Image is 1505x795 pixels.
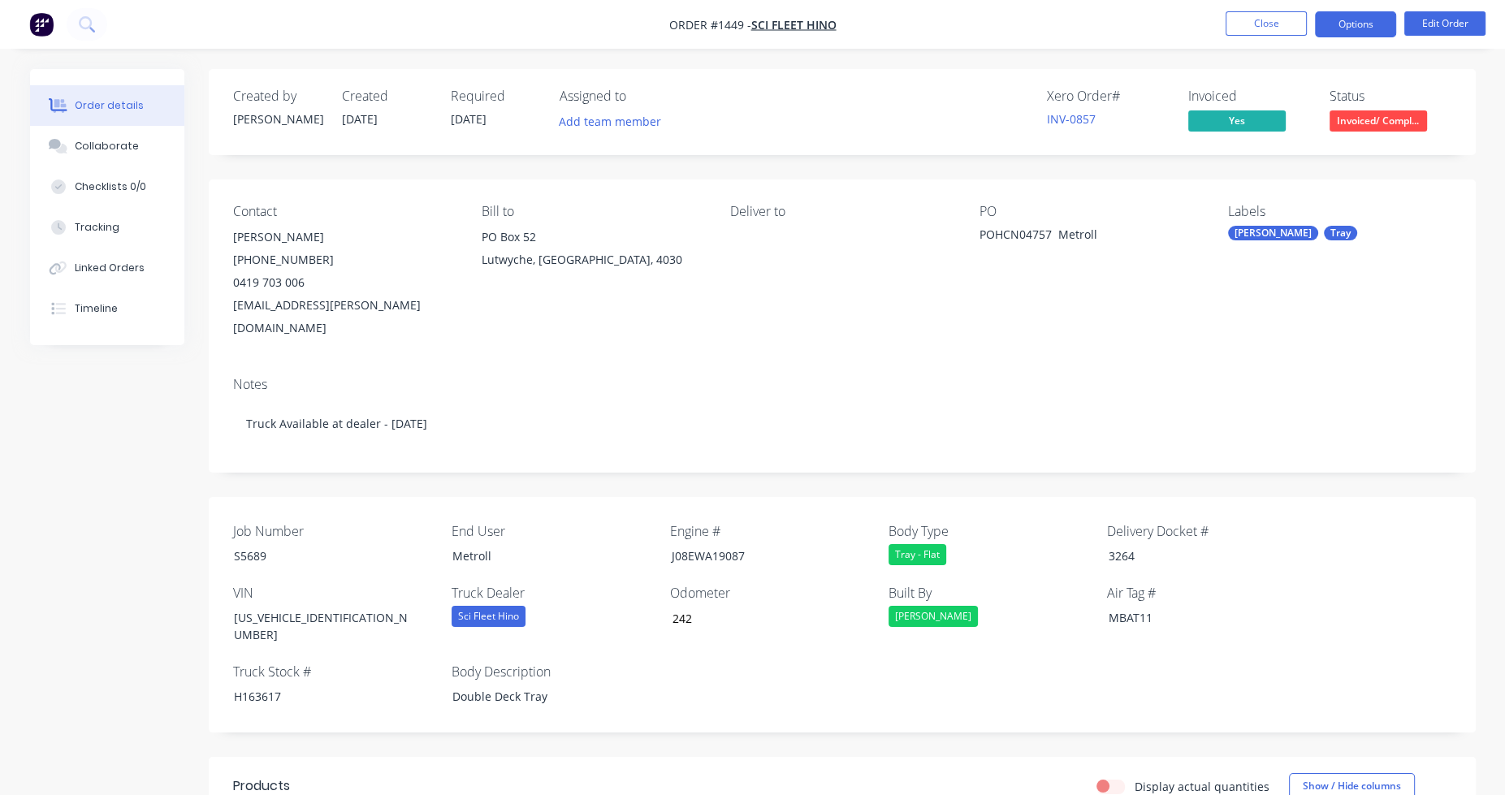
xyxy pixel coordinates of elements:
[1107,583,1310,603] label: Air Tag #
[451,111,487,127] span: [DATE]
[30,207,184,248] button: Tracking
[30,166,184,207] button: Checklists 0/0
[1188,110,1286,131] span: Yes
[1188,89,1310,104] div: Invoiced
[1096,606,1299,629] div: MBAT11
[439,544,642,568] div: Metroll
[550,110,669,132] button: Add team member
[439,685,642,708] div: Double Deck Tray
[221,544,424,568] div: S5689
[451,89,540,104] div: Required
[233,271,456,294] div: 0419 703 006
[233,226,456,339] div: [PERSON_NAME][PHONE_NUMBER]0419 703 006[EMAIL_ADDRESS][PERSON_NAME][DOMAIN_NAME]
[1315,11,1396,37] button: Options
[980,226,1183,248] div: POHCN04757 Metroll
[1404,11,1486,36] button: Edit Order
[1228,226,1318,240] div: [PERSON_NAME]
[1047,89,1169,104] div: Xero Order #
[482,226,704,248] div: PO Box 52
[452,662,655,681] label: Body Description
[233,294,456,339] div: [EMAIL_ADDRESS][PERSON_NAME][DOMAIN_NAME]
[75,139,139,153] div: Collaborate
[889,521,1092,541] label: Body Type
[658,606,872,630] input: Enter number...
[980,204,1202,219] div: PO
[669,17,751,32] span: Order #1449 -
[1324,226,1357,240] div: Tray
[1135,778,1269,795] label: Display actual quantities
[560,110,670,132] button: Add team member
[1228,204,1451,219] div: Labels
[233,583,436,603] label: VIN
[452,606,525,627] div: Sci Fleet Hino
[342,111,378,127] span: [DATE]
[75,220,119,235] div: Tracking
[1226,11,1307,36] button: Close
[889,544,946,565] div: Tray - Flat
[30,248,184,288] button: Linked Orders
[233,662,436,681] label: Truck Stock #
[670,521,873,541] label: Engine #
[751,17,837,32] a: Sci Fleet Hino
[1096,544,1299,568] div: 3264
[1107,521,1310,541] label: Delivery Docket #
[30,126,184,166] button: Collaborate
[233,226,456,248] div: [PERSON_NAME]
[342,89,431,104] div: Created
[889,606,978,627] div: [PERSON_NAME]
[29,12,54,37] img: Factory
[233,110,322,127] div: [PERSON_NAME]
[233,248,456,271] div: [PHONE_NUMBER]
[482,248,704,271] div: Lutwyche, [GEOGRAPHIC_DATA], 4030
[1047,111,1096,127] a: INV-0857
[560,89,722,104] div: Assigned to
[452,521,655,541] label: End User
[30,85,184,126] button: Order details
[1330,110,1427,135] button: Invoiced/ Compl...
[1330,89,1451,104] div: Status
[670,583,873,603] label: Odometer
[452,583,655,603] label: Truck Dealer
[889,583,1092,603] label: Built By
[221,685,424,708] div: H163617
[482,204,704,219] div: Bill to
[30,288,184,329] button: Timeline
[658,544,861,568] div: J08EWA19087
[730,204,953,219] div: Deliver to
[75,179,146,194] div: Checklists 0/0
[482,226,704,278] div: PO Box 52Lutwyche, [GEOGRAPHIC_DATA], 4030
[75,261,145,275] div: Linked Orders
[1330,110,1427,131] span: Invoiced/ Compl...
[233,204,456,219] div: Contact
[75,98,144,113] div: Order details
[233,377,1451,392] div: Notes
[75,301,118,316] div: Timeline
[233,89,322,104] div: Created by
[221,606,424,646] div: [US_VEHICLE_IDENTIFICATION_NUMBER]
[233,399,1451,448] div: Truck Available at dealer - [DATE]
[233,521,436,541] label: Job Number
